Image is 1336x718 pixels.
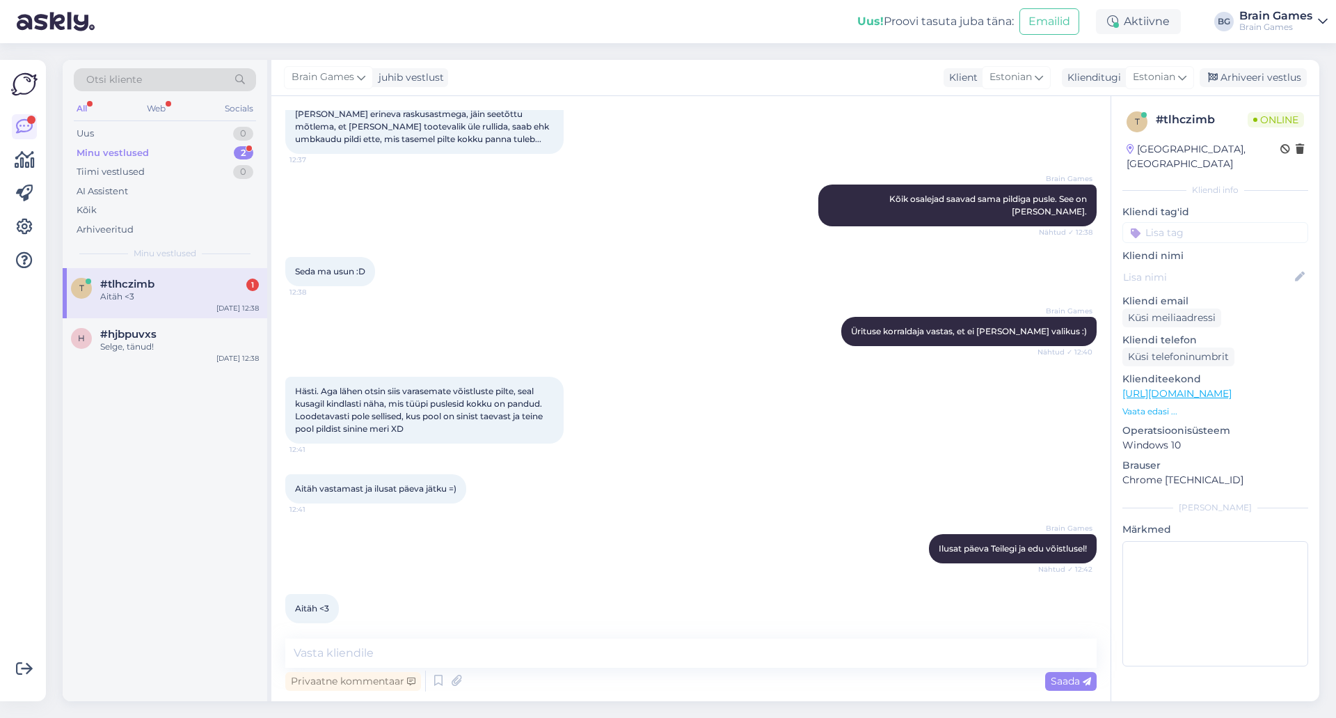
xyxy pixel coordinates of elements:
div: [GEOGRAPHIC_DATA], [GEOGRAPHIC_DATA] [1127,142,1280,171]
span: Ürituse korraldaja vastas, et ei [PERSON_NAME] valikus :) [851,326,1087,336]
input: Lisa tag [1122,222,1308,243]
span: #tlhczimb [100,278,154,290]
div: Arhiveeritud [77,223,134,237]
p: Windows 10 [1122,438,1308,453]
p: Kliendi nimi [1122,249,1308,263]
p: Brauser [1122,458,1308,473]
p: Märkmed [1122,522,1308,537]
span: Saada [1051,675,1091,687]
span: Seda ma usun :D [295,266,365,276]
span: Brain Games [1040,173,1092,184]
div: Küsi meiliaadressi [1122,309,1221,327]
span: Brain Games [1040,306,1092,316]
div: Aktiivne [1096,9,1181,34]
div: 1 [246,279,259,291]
span: Estonian [989,70,1032,85]
p: Kliendi tag'id [1122,205,1308,219]
div: Socials [222,100,256,118]
div: 2 [234,146,253,160]
span: 12:41 [289,444,342,455]
div: Brain Games [1239,10,1312,22]
p: Chrome [TECHNICAL_ID] [1122,473,1308,487]
div: Kõik [77,203,97,217]
div: [DATE] 12:38 [216,353,259,364]
span: t [79,283,84,293]
div: Selge, tänud! [100,341,259,353]
p: Kliendi email [1122,294,1308,309]
span: Aitäh <3 [295,603,329,614]
span: Estonian [1133,70,1175,85]
div: AI Assistent [77,185,128,198]
div: Klienditugi [1062,70,1121,85]
div: 0 [233,165,253,179]
span: Hästi. Aga lähen otsin siis varasemate võistluste pilte, seal kusagil kindlasti näha, mis tüüpi p... [295,386,545,434]
button: Emailid [1019,8,1079,35]
div: Kliendi info [1122,184,1308,196]
div: Privaatne kommentaar [285,672,421,691]
div: [PERSON_NAME] [1122,501,1308,514]
span: Nähtud ✓ 12:38 [1039,227,1092,237]
span: h [78,333,85,343]
span: Brain Games [1040,523,1092,533]
div: BG [1214,12,1234,31]
div: juhib vestlust [373,70,444,85]
a: [URL][DOMAIN_NAME] [1122,387,1232,400]
span: #hjbpuvxs [100,328,157,341]
p: Kliendi telefon [1122,333,1308,348]
span: t [1135,116,1140,127]
span: Nähtud ✓ 12:42 [1038,564,1092,575]
span: 12:42 [289,624,342,634]
b: Uus! [857,15,884,28]
span: 12:38 [289,287,342,297]
div: Arhiveeri vestlus [1200,68,1307,87]
div: Web [144,100,168,118]
p: Klienditeekond [1122,372,1308,387]
div: Brain Games [1239,22,1312,33]
span: Kõik osalejad saavad sama pildiga pusle. See on [PERSON_NAME]. [889,194,1089,217]
input: Lisa nimi [1123,270,1292,285]
div: # tlhczimb [1156,111,1248,128]
img: Askly Logo [11,71,38,97]
span: Minu vestlused [134,247,196,260]
div: 0 [233,127,253,141]
p: Vaata edasi ... [1122,405,1308,418]
span: 12:41 [289,504,342,515]
div: Küsi telefoninumbrit [1122,348,1234,366]
div: Tiimi vestlused [77,165,145,179]
span: Brain Games [292,70,354,85]
span: 12:37 [289,155,342,165]
span: Nähtud ✓ 12:40 [1037,347,1092,357]
div: Minu vestlused [77,146,149,160]
p: Operatsioonisüsteem [1122,423,1308,438]
div: Klient [944,70,978,85]
span: Otsi kliente [86,72,142,87]
div: Uus [77,127,94,141]
div: Aitäh <3 [100,290,259,303]
div: Proovi tasuta juba täna: [857,13,1014,30]
div: All [74,100,90,118]
span: Aitäh vastamast ja ilusat päeva jätku =) [295,483,456,494]
span: Online [1248,112,1304,127]
span: Ilusat päeva Teilegi ja edu võistlusel! [939,543,1087,554]
div: [DATE] 12:38 [216,303,259,313]
a: Brain GamesBrain Games [1239,10,1328,33]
